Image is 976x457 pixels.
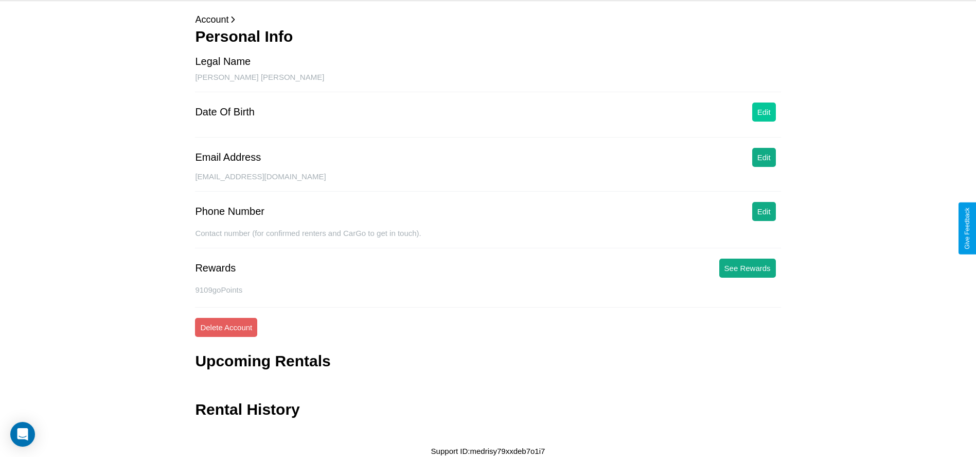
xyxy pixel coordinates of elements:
[752,202,776,221] button: Edit
[195,318,257,337] button: Delete Account
[195,172,780,192] div: [EMAIL_ADDRESS][DOMAIN_NAME]
[195,151,261,163] div: Email Address
[964,208,971,249] div: Give Feedback
[195,73,780,92] div: [PERSON_NAME] [PERSON_NAME]
[719,259,776,278] button: See Rewards
[752,103,776,122] button: Edit
[195,28,780,45] h3: Personal Info
[195,106,255,118] div: Date Of Birth
[195,352,330,370] h3: Upcoming Rentals
[195,283,780,297] p: 9109 goPoints
[195,401,299,418] h3: Rental History
[195,11,780,28] p: Account
[10,422,35,447] div: Open Intercom Messenger
[195,206,264,217] div: Phone Number
[195,262,236,274] div: Rewards
[752,148,776,167] button: Edit
[195,56,251,67] div: Legal Name
[195,229,780,248] div: Contact number (for confirmed renters and CarGo to get in touch).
